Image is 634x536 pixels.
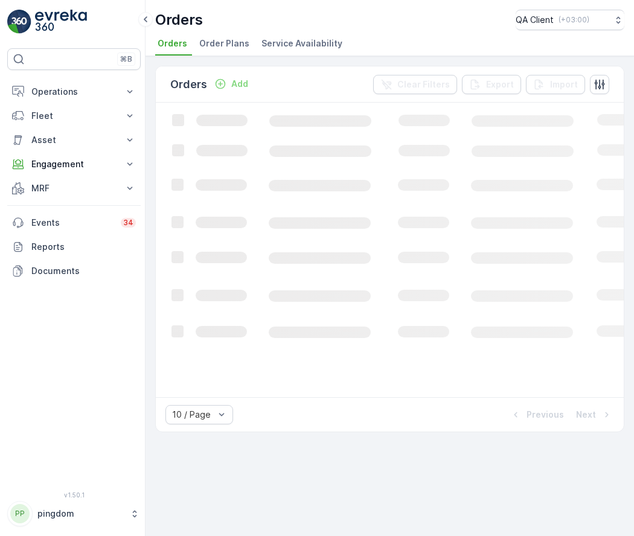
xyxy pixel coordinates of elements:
img: logo_light-DOdMpM7g.png [35,10,87,34]
span: Order Plans [199,37,249,49]
p: Events [31,217,114,229]
p: MRF [31,182,117,194]
button: Fleet [7,104,141,128]
span: Orders [158,37,187,49]
p: Clear Filters [397,78,450,91]
button: MRF [7,176,141,200]
p: Next [576,409,596,421]
button: Add [210,77,253,91]
p: ⌘B [120,54,132,64]
p: Orders [170,76,207,93]
p: Asset [31,134,117,146]
p: ( +03:00 ) [559,15,589,25]
p: Export [486,78,514,91]
span: Service Availability [261,37,342,49]
p: Documents [31,265,136,277]
div: PP [10,504,30,523]
p: Fleet [31,110,117,122]
p: Previous [527,409,564,421]
p: Orders [155,10,203,30]
a: Reports [7,235,141,259]
span: v 1.50.1 [7,491,141,499]
p: Import [550,78,578,91]
p: pingdom [37,508,124,520]
img: logo [7,10,31,34]
p: 34 [123,218,133,228]
a: Events34 [7,211,141,235]
button: PPpingdom [7,501,141,526]
button: Engagement [7,152,141,176]
p: Engagement [31,158,117,170]
p: QA Client [516,14,554,26]
button: Operations [7,80,141,104]
button: QA Client(+03:00) [516,10,624,30]
button: Next [575,407,614,422]
button: Asset [7,128,141,152]
button: Export [462,75,521,94]
p: Reports [31,241,136,253]
button: Previous [508,407,565,422]
button: Import [526,75,585,94]
p: Add [231,78,248,90]
a: Documents [7,259,141,283]
button: Clear Filters [373,75,457,94]
p: Operations [31,86,117,98]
